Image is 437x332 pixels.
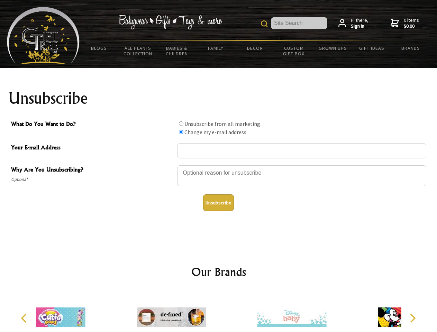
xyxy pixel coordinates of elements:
img: product search [261,20,268,27]
button: Previous [17,311,33,326]
img: Babywear - Gifts - Toys & more [118,15,222,29]
strong: $0.00 [404,23,419,29]
input: What Do You Want to Do? [179,121,183,126]
span: Why Are You Unsubscribing? [11,165,174,175]
label: Unsubscribe from all marketing [184,120,260,127]
a: Grown Ups [313,41,352,55]
label: Change my e-mail address [184,129,246,136]
a: 0 items$0.00 [391,17,419,29]
input: Site Search [271,17,327,29]
span: Your E-mail Address [11,143,174,153]
textarea: Why Are You Unsubscribing? [177,165,426,186]
input: Your E-mail Address [177,143,426,158]
span: Hi there, [351,17,368,29]
button: Unsubscribe [203,194,234,211]
span: What Do You Want to Do? [11,120,174,130]
a: Brands [391,41,430,55]
strong: Sign in [351,23,368,29]
a: Gift Ideas [352,41,391,55]
a: All Plants Collection [119,41,158,61]
h2: Our Brands [14,264,424,280]
span: 0 items [404,17,419,29]
img: Babyware - Gifts - Toys and more... [7,7,80,64]
span: Optional [11,175,174,184]
a: Family [197,41,236,55]
h1: Unsubscribe [8,90,429,107]
a: Hi there,Sign in [338,17,368,29]
a: Decor [235,41,274,55]
a: BLOGS [80,41,119,55]
input: What Do You Want to Do? [179,130,183,134]
button: Next [405,311,420,326]
a: Custom Gift Box [274,41,313,61]
a: Babies & Children [157,41,197,61]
